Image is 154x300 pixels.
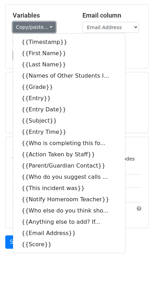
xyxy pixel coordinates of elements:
[13,228,125,239] a: {{Email Address}}
[13,70,125,81] a: {{Names of Other Students I...
[13,59,125,70] a: {{Last Name}}
[13,48,125,59] a: {{First Name}}
[13,171,125,183] a: {{Who do you suggest calls ...
[13,205,125,216] a: {{Who else do you think sho...
[13,115,125,126] a: {{Subject}}
[13,104,125,115] a: {{Entry Date}}
[5,235,29,249] a: Send
[13,216,125,228] a: {{Anything else to add? If...
[13,126,125,138] a: {{Entry Time}}
[82,12,142,19] h5: Email column
[13,183,125,194] a: {{This incident was}}
[13,93,125,104] a: {{Entry}}
[13,149,125,160] a: {{Action Taken by Staff}}
[13,81,125,93] a: {{Grade}}
[13,160,125,171] a: {{Parent/Guardian Contact}}
[13,37,125,48] a: {{Timestamp}}
[13,194,125,205] a: {{Notify Homeroom Teacher}}
[13,239,125,250] a: {{Score}}
[13,138,125,149] a: {{Who is completing this fo...
[13,22,56,33] a: Copy/paste...
[13,12,72,19] h5: Variables
[119,266,154,300] iframe: Chat Widget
